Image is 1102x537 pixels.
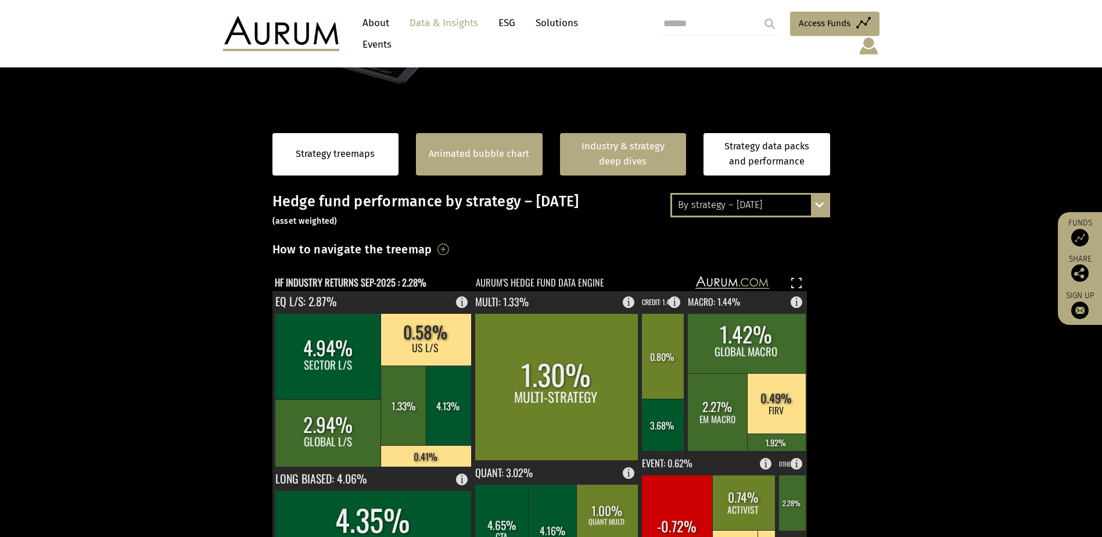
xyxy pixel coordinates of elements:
[429,146,529,162] a: Animated bubble chart
[758,12,781,35] input: Submit
[404,12,484,34] a: Data & Insights
[1071,229,1089,246] img: Access Funds
[357,12,395,34] a: About
[272,216,338,226] small: (asset weighted)
[530,12,584,34] a: Solutions
[223,16,339,51] img: Aurum
[1064,255,1096,282] div: Share
[272,193,830,228] h3: Hedge fund performance by strategy – [DATE]
[1071,264,1089,282] img: Share this post
[272,239,432,259] h3: How to navigate the treemap
[858,36,880,56] img: account-icon.svg
[560,133,687,176] a: Industry & strategy deep dives
[1064,218,1096,246] a: Funds
[703,133,830,176] a: Strategy data packs and performance
[1071,302,1089,319] img: Sign up to our newsletter
[1064,291,1096,319] a: Sign up
[790,12,880,36] a: Access Funds
[357,34,392,55] a: Events
[799,16,850,30] span: Access Funds
[672,195,828,216] div: By strategy – [DATE]
[493,12,521,34] a: ESG
[296,146,375,162] a: Strategy treemaps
